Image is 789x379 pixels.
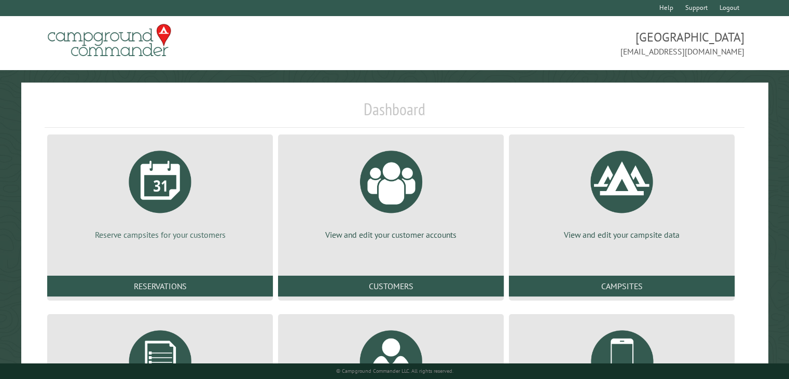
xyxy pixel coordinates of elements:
p: Reserve campsites for your customers [60,229,260,240]
p: View and edit your customer accounts [290,229,491,240]
a: Reserve campsites for your customers [60,143,260,240]
a: View and edit your customer accounts [290,143,491,240]
p: View and edit your campsite data [521,229,722,240]
a: Customers [278,276,504,296]
a: View and edit your campsite data [521,143,722,240]
img: Campground Commander [45,20,174,61]
small: © Campground Commander LLC. All rights reserved. [336,368,453,374]
span: [GEOGRAPHIC_DATA] [EMAIL_ADDRESS][DOMAIN_NAME] [395,29,744,58]
h1: Dashboard [45,99,744,128]
a: Reservations [47,276,273,296]
a: Campsites [509,276,735,296]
